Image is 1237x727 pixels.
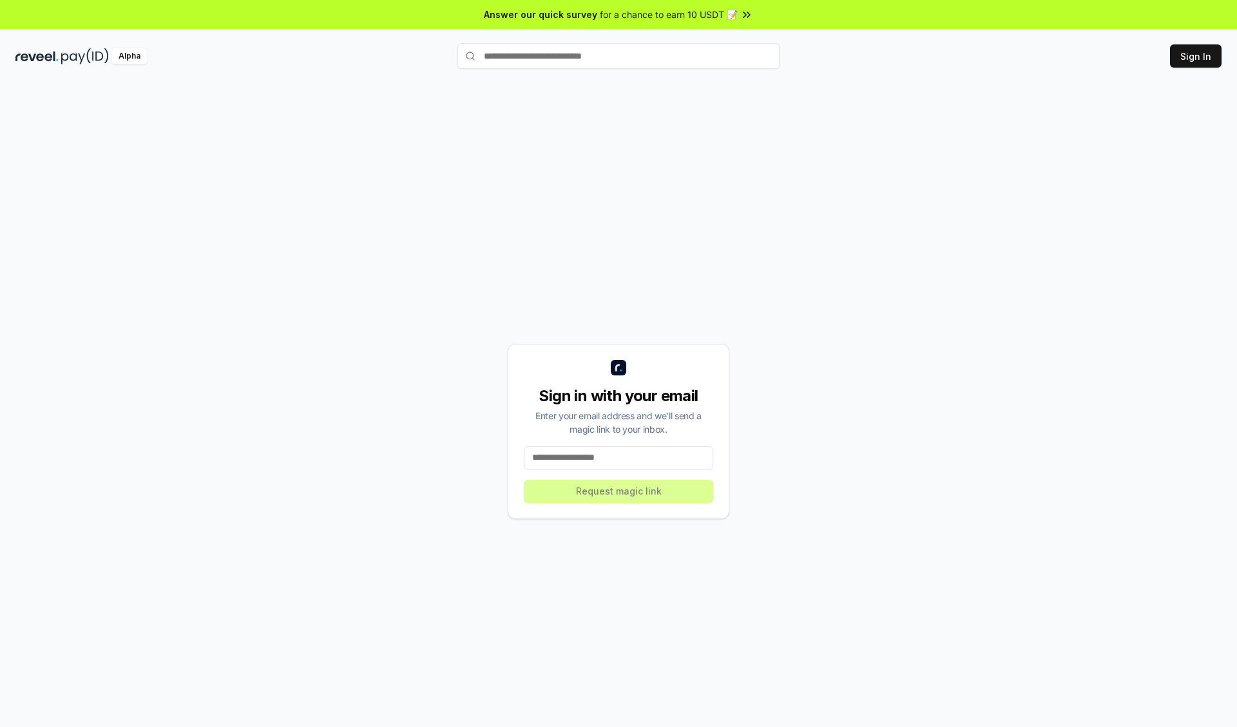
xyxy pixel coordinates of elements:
span: Answer our quick survey [484,8,597,21]
button: Sign In [1170,44,1222,68]
div: Sign in with your email [524,386,713,406]
img: logo_small [611,360,626,375]
img: reveel_dark [15,48,59,64]
div: Enter your email address and we’ll send a magic link to your inbox. [524,409,713,436]
img: pay_id [61,48,109,64]
span: for a chance to earn 10 USDT 📝 [600,8,738,21]
div: Alpha [111,48,148,64]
